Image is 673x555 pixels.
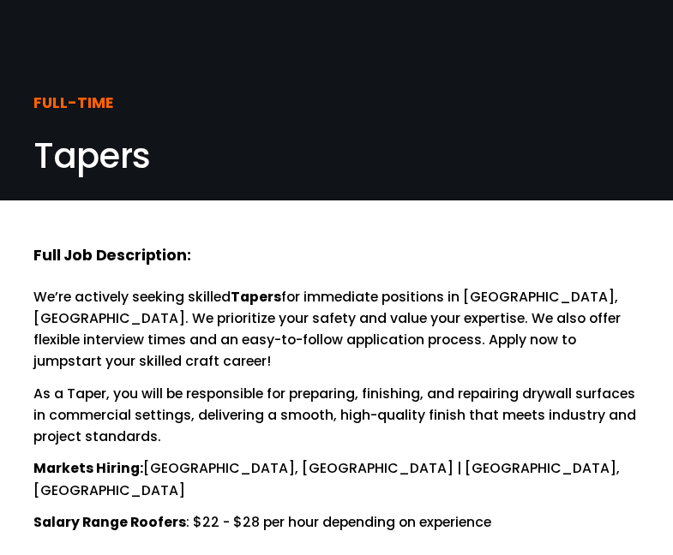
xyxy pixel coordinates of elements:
[33,92,113,113] strong: FULL-TIME
[33,511,640,533] p: : $22 - $28 per hour depending on experience
[33,458,143,478] strong: Markets Hiring:
[33,132,151,180] span: Tapers
[33,244,190,266] strong: Full Job Description:
[33,383,640,448] p: As a Taper, you will be responsible for preparing, finishing, and repairing drywall surfaces in c...
[33,512,186,532] strong: Salary Range Roofers
[231,287,281,307] strong: Tapers
[33,457,640,500] p: [GEOGRAPHIC_DATA], [GEOGRAPHIC_DATA] | [GEOGRAPHIC_DATA], [GEOGRAPHIC_DATA]
[33,286,640,373] p: We’re actively seeking skilled for immediate positions in [GEOGRAPHIC_DATA], [GEOGRAPHIC_DATA]. W...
